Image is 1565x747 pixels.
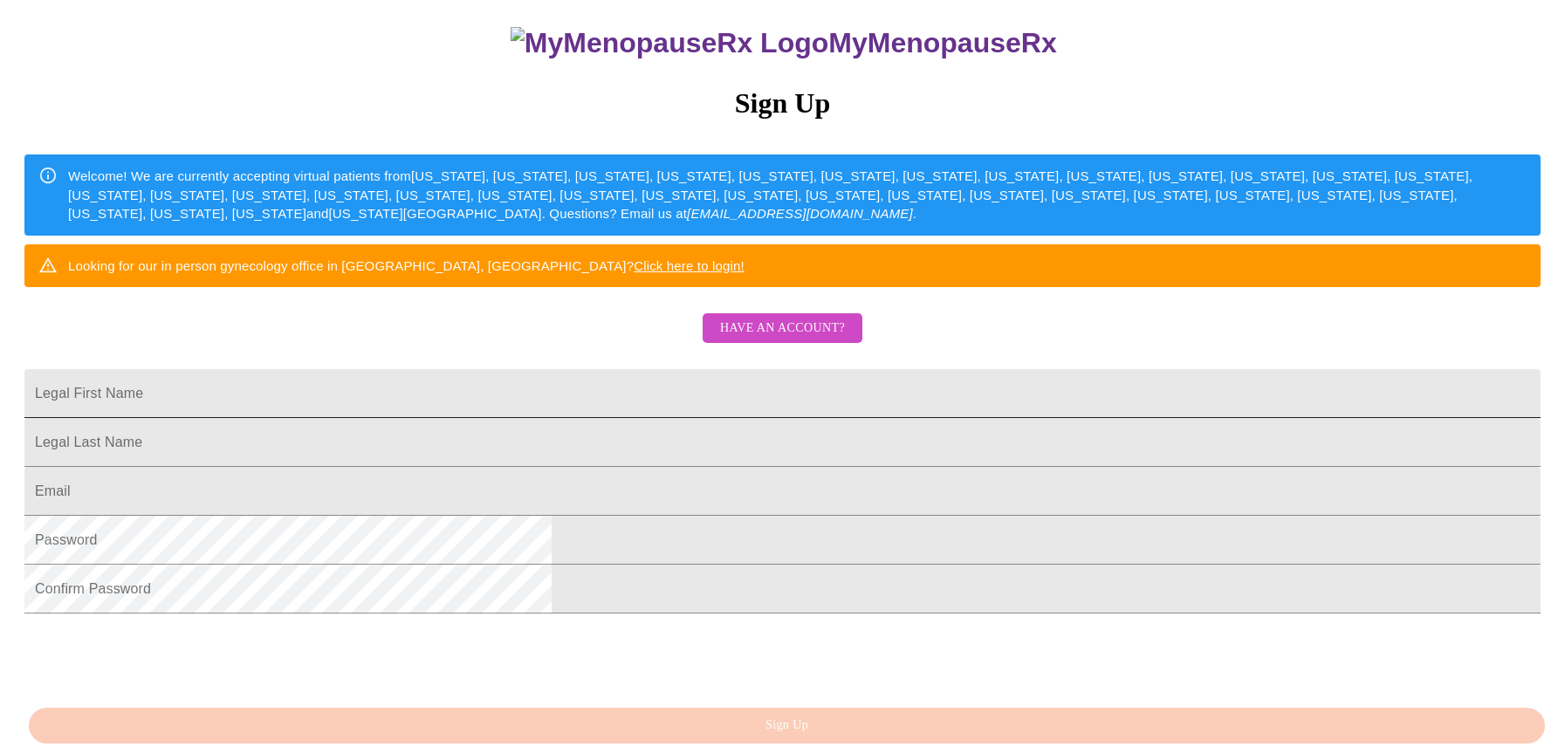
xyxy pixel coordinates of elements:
[698,332,867,347] a: Have an account?
[24,87,1541,120] h3: Sign Up
[634,258,745,273] a: Click here to login!
[720,318,845,339] span: Have an account?
[27,27,1541,59] h3: MyMenopauseRx
[24,622,290,690] iframe: reCAPTCHA
[687,206,913,221] em: [EMAIL_ADDRESS][DOMAIN_NAME]
[511,27,828,59] img: MyMenopauseRx Logo
[68,250,745,282] div: Looking for our in person gynecology office in [GEOGRAPHIC_DATA], [GEOGRAPHIC_DATA]?
[703,313,862,344] button: Have an account?
[68,160,1527,230] div: Welcome! We are currently accepting virtual patients from [US_STATE], [US_STATE], [US_STATE], [US...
